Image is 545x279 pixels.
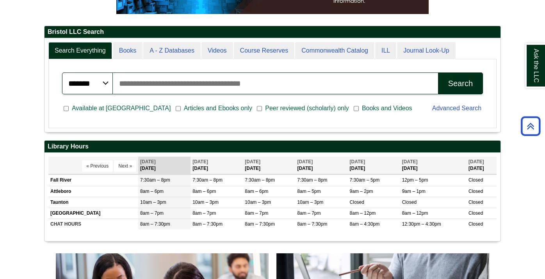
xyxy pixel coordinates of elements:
span: 10am – 3pm [245,200,271,205]
h2: Bristol LLC Search [45,26,500,38]
span: Articles and Ebooks only [181,104,255,113]
a: Journal Look-Up [397,42,455,60]
span: 8am – 6pm [245,189,268,194]
span: 7:30am – 8pm [140,177,170,183]
span: Closed [468,210,483,216]
th: [DATE] [348,157,400,174]
span: 8am – 7pm [245,210,268,216]
span: 8am – 7pm [297,210,321,216]
th: [DATE] [467,157,497,174]
span: Books and Videos [359,104,415,113]
span: 8am – 7pm [192,210,216,216]
td: Attleboro [48,186,138,197]
span: 9am – 2pm [350,189,373,194]
span: Peer reviewed (scholarly) only [262,104,352,113]
td: Fall River [48,175,138,186]
span: 8am – 7:30pm [140,221,170,227]
span: [DATE] [402,159,418,164]
span: 9am – 1pm [402,189,426,194]
input: Peer reviewed (scholarly) only [257,105,262,112]
span: 8am – 6pm [192,189,216,194]
span: Closed [350,200,364,205]
th: [DATE] [295,157,347,174]
span: 10am – 3pm [192,200,219,205]
a: Back to Top [518,121,543,131]
a: Advanced Search [432,105,481,111]
span: Closed [402,200,417,205]
span: 8am – 12pm [402,210,428,216]
a: Search Everything [48,42,112,60]
button: « Previous [82,160,113,172]
input: Available at [GEOGRAPHIC_DATA] [64,105,69,112]
span: 8am – 12pm [350,210,376,216]
span: 7:30am – 8pm [245,177,275,183]
span: Closed [468,189,483,194]
span: 7:30am – 8pm [297,177,327,183]
th: [DATE] [243,157,295,174]
span: Available at [GEOGRAPHIC_DATA] [69,104,174,113]
span: 8am – 7:30pm [245,221,275,227]
input: Articles and Ebooks only [176,105,181,112]
h2: Library Hours [45,141,500,153]
span: Closed [468,177,483,183]
button: Next » [114,160,136,172]
span: [DATE] [297,159,313,164]
span: 12:30pm – 4:30pm [402,221,441,227]
a: A - Z Databases [143,42,201,60]
a: Course Reserves [234,42,295,60]
td: CHAT HOURS [48,219,138,230]
span: 8am – 7pm [140,210,164,216]
td: [GEOGRAPHIC_DATA] [48,208,138,219]
span: Closed [468,200,483,205]
span: 10am – 3pm [297,200,323,205]
span: 7:30am – 5pm [350,177,380,183]
span: 8am – 6pm [140,189,164,194]
span: 8am – 7:30pm [192,221,223,227]
button: Search [438,72,483,94]
span: [DATE] [245,159,260,164]
div: Search [448,79,473,88]
th: [DATE] [191,157,243,174]
span: 8am – 4:30pm [350,221,380,227]
span: 8am – 7:30pm [297,221,327,227]
a: Books [113,42,142,60]
span: 7:30am – 8pm [192,177,223,183]
td: Taunton [48,197,138,208]
span: 12pm – 5pm [402,177,428,183]
a: Videos [201,42,233,60]
a: Commonwealth Catalog [295,42,374,60]
span: [DATE] [192,159,208,164]
input: Books and Videos [354,105,359,112]
a: ILL [375,42,396,60]
span: 8am – 5pm [297,189,321,194]
th: [DATE] [138,157,191,174]
span: Closed [468,221,483,227]
span: [DATE] [350,159,365,164]
th: [DATE] [400,157,467,174]
span: 10am – 3pm [140,200,166,205]
span: [DATE] [140,159,156,164]
span: [DATE] [468,159,484,164]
